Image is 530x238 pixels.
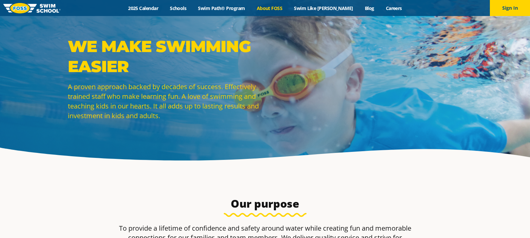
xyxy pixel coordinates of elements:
img: FOSS Swim School Logo [3,3,61,13]
a: About FOSS [251,5,288,11]
a: 2025 Calendar [122,5,164,11]
a: Swim Like [PERSON_NAME] [288,5,359,11]
p: WE MAKE SWIMMING EASIER [68,36,262,76]
h3: Our purpose [107,197,423,210]
p: A proven approach backed by decades of success. Effectively trained staff who make learning fun. ... [68,82,262,121]
a: Swim Path® Program [192,5,251,11]
a: Careers [380,5,408,11]
a: Schools [164,5,192,11]
a: Blog [359,5,380,11]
